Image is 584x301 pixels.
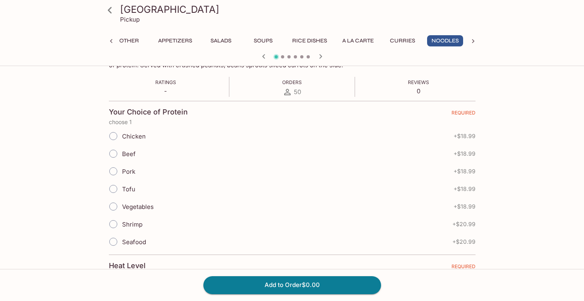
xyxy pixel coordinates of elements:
h4: Your Choice of Protein [109,108,188,116]
span: Ratings [155,79,176,85]
button: Add to Order$0.00 [203,276,381,294]
span: Orders [282,79,302,85]
button: Soups [245,35,281,46]
span: REQUIRED [452,110,476,119]
span: Seafood [122,238,146,246]
span: + $18.99 [454,150,476,157]
span: 50 [294,88,301,96]
span: REQUIRED [452,263,476,273]
h4: Heat Level [109,261,146,270]
span: Vegetables [122,203,154,211]
span: + $18.99 [454,203,476,210]
span: Pork [122,168,135,175]
p: - [155,87,176,95]
span: Chicken [122,132,146,140]
button: Appetizers [154,35,197,46]
p: choose 1 [109,119,476,125]
span: Beef [122,150,136,158]
span: + $18.99 [454,133,476,139]
p: 0 [408,87,429,95]
span: + $18.99 [454,186,476,192]
h3: [GEOGRAPHIC_DATA] [120,3,478,16]
button: Salads [203,35,239,46]
button: Noodles [427,35,463,46]
span: + $18.99 [454,168,476,175]
button: Curries [385,35,421,46]
span: + $20.99 [452,221,476,227]
span: Tofu [122,185,135,193]
button: Rice Dishes [288,35,331,46]
span: + $20.99 [452,239,476,245]
button: A La Carte [338,35,378,46]
p: Pickup [120,16,140,23]
span: Reviews [408,79,429,85]
span: Shrimp [122,221,142,228]
button: Other [111,35,147,46]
